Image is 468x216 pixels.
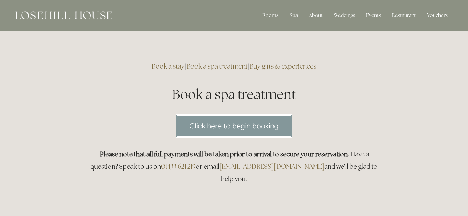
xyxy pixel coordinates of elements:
strong: Please note that all full payments will be taken prior to arrival to secure your reservation [100,150,348,158]
a: Vouchers [422,9,453,22]
div: Restaurant [387,9,421,22]
div: Events [361,9,386,22]
h3: . Have a question? Speak to us on or email and we’ll be glad to help you. [87,148,381,185]
h1: Book a spa treatment [87,85,381,104]
a: Click here to begin booking [176,114,292,138]
div: Weddings [329,9,360,22]
a: [EMAIL_ADDRESS][DOMAIN_NAME] [219,162,324,171]
a: Book a stay [152,62,185,70]
a: Book a spa treatment [186,62,248,70]
a: 01433 621 219 [161,162,196,171]
img: Losehill House [15,11,112,19]
div: About [304,9,328,22]
h3: | | [87,60,381,73]
a: Buy gifts & experiences [250,62,316,70]
div: Spa [285,9,303,22]
div: Rooms [258,9,283,22]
